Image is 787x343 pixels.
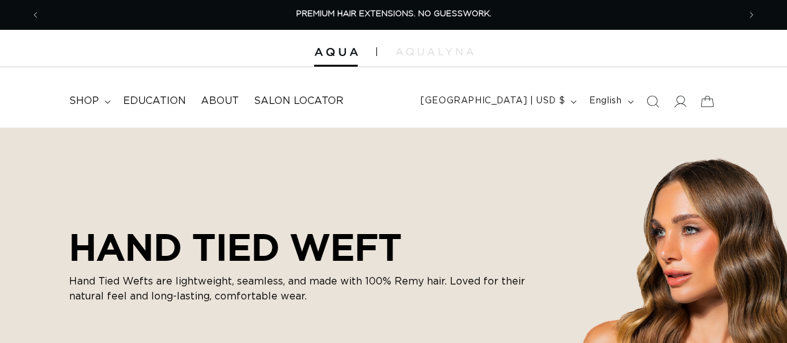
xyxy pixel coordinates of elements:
span: Education [123,95,186,108]
img: aqualyna.com [396,48,473,55]
button: [GEOGRAPHIC_DATA] | USD $ [413,90,582,113]
h2: HAND TIED WEFT [69,225,542,269]
a: Education [116,87,193,115]
summary: Search [639,88,666,115]
img: Aqua Hair Extensions [314,48,358,57]
button: English [582,90,638,113]
button: Next announcement [738,3,765,27]
summary: shop [62,87,116,115]
span: PREMIUM HAIR EXTENSIONS. NO GUESSWORK. [296,10,491,18]
span: [GEOGRAPHIC_DATA] | USD $ [421,95,565,108]
span: English [589,95,622,108]
a: Salon Locator [246,87,351,115]
span: Salon Locator [254,95,343,108]
span: About [201,95,239,108]
a: About [193,87,246,115]
p: Hand Tied Wefts are lightweight, seamless, and made with 100% Remy hair. Loved for their natural ... [69,274,542,304]
span: shop [69,95,99,108]
button: Previous announcement [22,3,49,27]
